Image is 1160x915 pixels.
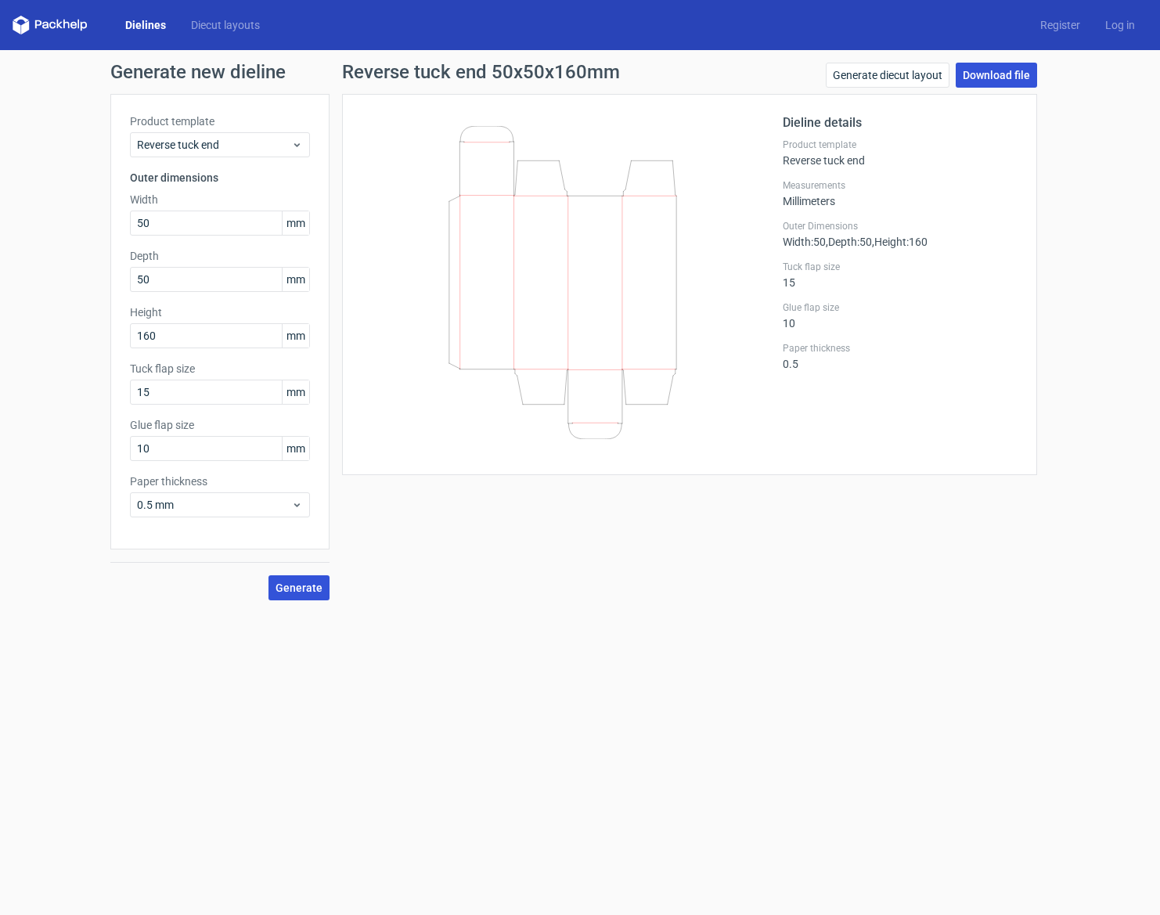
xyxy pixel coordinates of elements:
span: mm [282,324,309,348]
label: Tuck flap size [130,361,310,376]
a: Generate diecut layout [826,63,949,88]
a: Dielines [113,17,178,33]
div: 15 [783,261,1018,289]
label: Product template [130,113,310,129]
a: Register [1028,17,1093,33]
h2: Dieline details [783,113,1018,132]
span: Width : 50 [783,236,826,248]
label: Product template [783,139,1018,151]
span: mm [282,268,309,291]
span: Reverse tuck end [137,137,291,153]
label: Measurements [783,179,1018,192]
div: Reverse tuck end [783,139,1018,167]
span: 0.5 mm [137,497,291,513]
label: Paper thickness [130,474,310,489]
label: Tuck flap size [783,261,1018,273]
label: Depth [130,248,310,264]
div: Millimeters [783,179,1018,207]
span: , Depth : 50 [826,236,872,248]
h1: Generate new dieline [110,63,1050,81]
span: mm [282,211,309,235]
a: Log in [1093,17,1147,33]
label: Outer Dimensions [783,220,1018,232]
h3: Outer dimensions [130,170,310,186]
a: Diecut layouts [178,17,272,33]
label: Width [130,192,310,207]
span: mm [282,380,309,404]
label: Glue flap size [130,417,310,433]
span: , Height : 160 [872,236,928,248]
span: mm [282,437,309,460]
label: Paper thickness [783,342,1018,355]
div: 10 [783,301,1018,330]
div: 0.5 [783,342,1018,370]
label: Glue flap size [783,301,1018,314]
span: Generate [276,582,322,593]
label: Height [130,304,310,320]
h1: Reverse tuck end 50x50x160mm [342,63,620,81]
button: Generate [268,575,330,600]
a: Download file [956,63,1037,88]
